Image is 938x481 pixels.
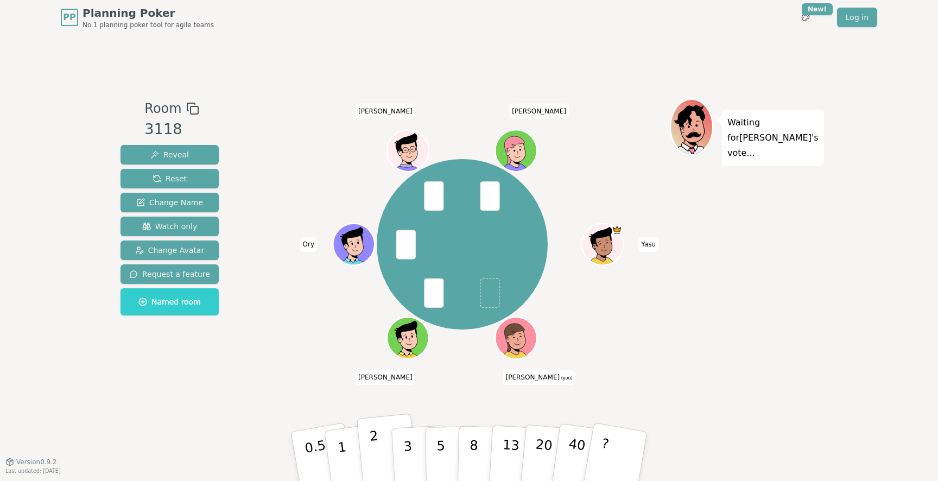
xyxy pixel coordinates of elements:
[144,99,181,118] span: Room
[121,264,219,284] button: Request a feature
[5,458,57,466] button: Version0.9.2
[16,458,57,466] span: Version 0.9.2
[796,8,815,27] button: New!
[121,217,219,236] button: Watch only
[135,245,205,256] span: Change Avatar
[356,370,415,385] span: Click to change your name
[560,376,573,381] span: (you)
[356,104,415,119] span: Click to change your name
[300,237,317,252] span: Click to change your name
[5,468,61,474] span: Last updated: [DATE]
[121,145,219,164] button: Reveal
[83,5,214,21] span: Planning Poker
[121,169,219,188] button: Reset
[61,5,214,29] a: PPPlanning PokerNo.1 planning poker tool for agile teams
[121,193,219,212] button: Change Name
[837,8,877,27] a: Log in
[138,296,201,307] span: Named room
[63,11,75,24] span: PP
[83,21,214,29] span: No.1 planning poker tool for agile teams
[142,221,198,232] span: Watch only
[497,319,536,358] button: Click to change your avatar
[612,225,622,235] span: Yasu is the host
[153,173,187,184] span: Reset
[150,149,189,160] span: Reveal
[638,237,658,252] span: Click to change your name
[503,370,575,385] span: Click to change your name
[727,115,819,161] p: Waiting for [PERSON_NAME] 's vote...
[802,3,833,15] div: New!
[121,288,219,315] button: Named room
[129,269,210,280] span: Request a feature
[136,197,203,208] span: Change Name
[144,118,199,141] div: 3118
[121,240,219,260] button: Change Avatar
[509,104,569,119] span: Click to change your name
